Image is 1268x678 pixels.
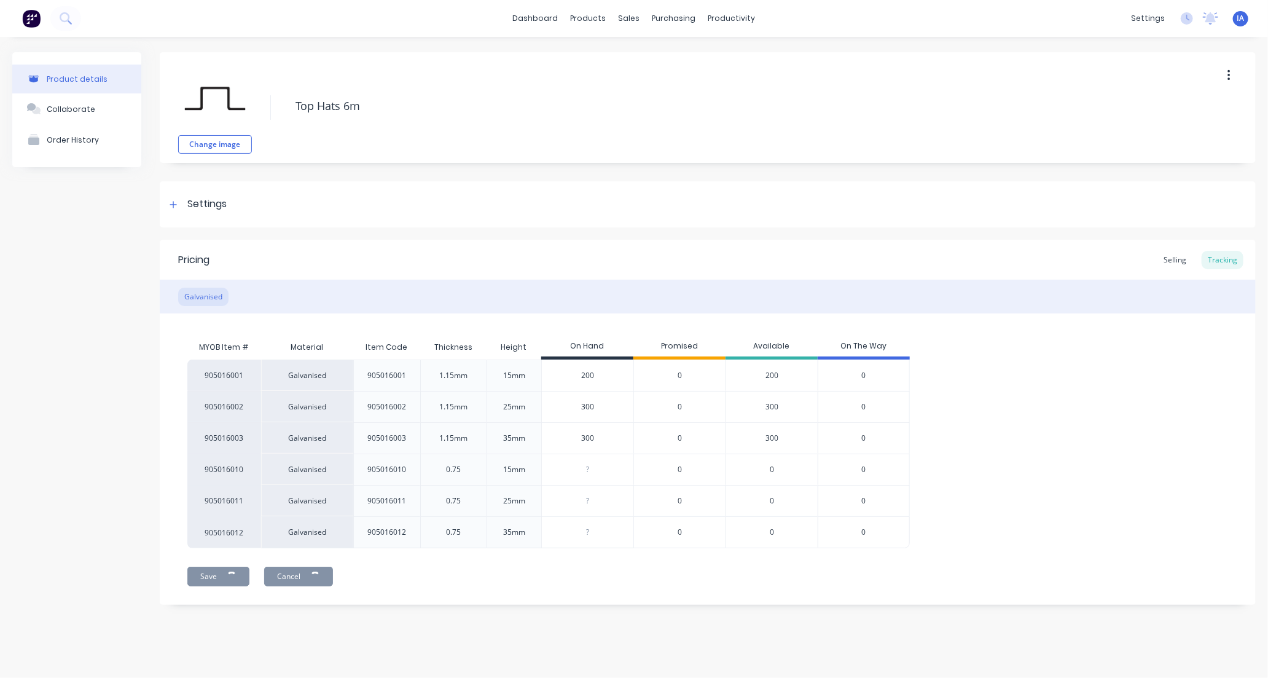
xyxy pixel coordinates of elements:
a: dashboard [507,9,565,28]
div: 905016010 [187,454,261,485]
span: 0 [678,495,682,507]
div: 35mm [503,433,525,444]
div: Galvanised [261,360,353,391]
div: Collaborate [47,104,95,114]
span: 0 [678,370,682,381]
div: 0.75 [446,527,461,538]
span: 0 [678,433,682,444]
div: Order History [47,135,99,144]
span: 0 [678,401,682,412]
img: Factory [22,9,41,28]
button: Product details [12,65,141,93]
div: 300 [542,392,633,422]
img: file [184,68,246,129]
button: Order History [12,124,141,155]
button: Collaborate [12,93,141,124]
div: 1.15mm [439,401,468,412]
div: 1.15mm [439,370,468,381]
span: 0 [862,401,866,412]
span: 0 [862,370,866,381]
div: 0.75 [446,464,461,475]
div: 0 [726,454,818,485]
div: ? [542,517,633,548]
div: 905016001 [367,370,406,381]
div: 905016010 [367,464,406,475]
div: 0.75 [446,495,461,507]
div: fileChange image [178,61,252,154]
div: 905016003 [187,422,261,454]
div: 25mm [503,495,525,507]
div: Selling [1157,251,1192,269]
div: 25mm [503,401,525,412]
div: 905016002 [367,401,406,412]
div: sales [612,9,646,28]
div: 905016011 [187,485,261,516]
div: settings [1125,9,1171,28]
div: 0 [726,516,818,548]
div: Product details [47,74,108,84]
div: 905016002 [187,391,261,422]
div: 1.15mm [439,433,468,444]
div: 15mm [503,370,525,381]
span: 0 [862,433,866,444]
div: 300 [542,423,633,454]
div: Promised [633,335,726,360]
div: 905016012 [367,527,406,538]
span: 0 [862,527,866,538]
div: purchasing [646,9,702,28]
div: Galvanised [178,288,229,306]
div: Item Code [356,332,417,363]
div: 35mm [503,527,525,538]
span: 0 [862,495,866,507]
div: Tracking [1202,251,1243,269]
div: Galvanised [261,516,353,548]
div: On Hand [541,335,633,360]
div: 200 [726,360,818,391]
div: 200 [542,360,633,391]
div: Available [726,335,818,360]
div: 905016011 [367,495,406,507]
button: Change image [178,135,252,154]
div: Material [261,335,353,360]
div: Galvanised [261,454,353,485]
div: Pricing [178,253,209,267]
div: 905016003 [367,433,406,444]
div: Thickness [425,332,482,363]
div: On The Way [818,335,910,360]
div: products [565,9,612,28]
span: IA [1237,13,1245,24]
div: Height [491,332,537,363]
div: MYOB Item # [187,335,261,360]
div: Galvanised [261,422,353,454]
span: 0 [862,464,866,475]
div: 15mm [503,464,525,475]
textarea: Top Hats 6m [289,92,1137,120]
div: 905016012 [187,516,261,548]
div: ? [542,486,633,516]
div: ? [542,454,633,485]
div: Settings [187,197,227,212]
span: 0 [678,527,682,538]
div: 0 [726,485,818,516]
div: productivity [702,9,762,28]
div: 300 [726,391,818,422]
div: 905016001 [187,360,261,391]
button: Save [187,567,249,586]
button: Cancel [264,567,333,586]
div: 300 [726,422,818,454]
div: Galvanised [261,485,353,516]
span: 0 [678,464,682,475]
div: Galvanised [261,391,353,422]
